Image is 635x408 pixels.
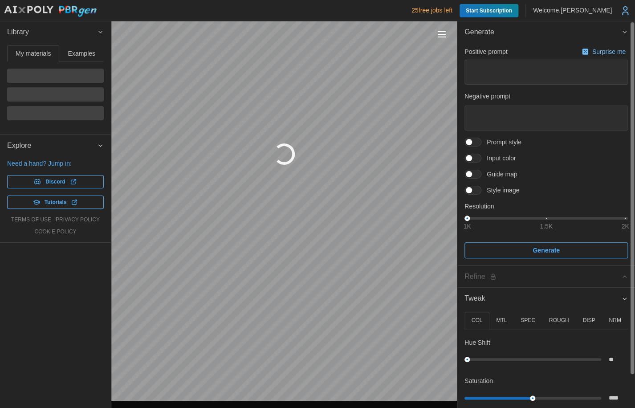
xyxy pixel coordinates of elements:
p: Need a hand? Jump in: [7,159,104,168]
p: Negative prompt [464,92,628,101]
span: Discord [45,175,65,188]
a: Discord [7,175,104,188]
p: NRM [609,317,621,324]
a: Start Subscription [460,4,518,17]
span: Style image [481,186,519,195]
p: SPEC [521,317,535,324]
div: Refine [464,271,621,282]
span: Library [7,21,97,43]
button: Generate [457,21,635,43]
button: Surprise me [579,45,628,58]
a: cookie policy [34,228,76,236]
img: AIxPoly PBRgen [4,5,97,17]
span: Generate [464,21,621,43]
p: MTL [496,317,507,324]
span: Generate [533,243,560,258]
p: Hue Shift [464,338,490,347]
p: Resolution [464,202,628,211]
button: Generate [464,242,628,258]
p: Saturation [464,376,493,385]
span: Prompt style [481,138,521,147]
p: Positive prompt [464,47,507,56]
button: Refine [457,266,635,288]
p: COL [471,317,482,324]
span: Tweak [464,288,621,310]
span: Guide map [481,170,517,179]
p: ROUGH [549,317,569,324]
span: Explore [7,135,97,157]
button: Toggle viewport controls [436,28,448,41]
span: Input color [481,154,516,163]
button: Tweak [457,288,635,310]
span: Start Subscription [466,4,512,17]
a: privacy policy [56,216,100,224]
p: Surprise me [592,47,627,56]
div: Generate [457,43,635,265]
a: Tutorials [7,196,104,209]
p: Welcome, [PERSON_NAME] [533,6,612,15]
a: terms of use [11,216,51,224]
span: Examples [68,50,95,57]
p: DISP [582,317,595,324]
p: 25 free jobs left [411,6,452,15]
span: Tutorials [45,196,67,208]
span: My materials [16,50,51,57]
